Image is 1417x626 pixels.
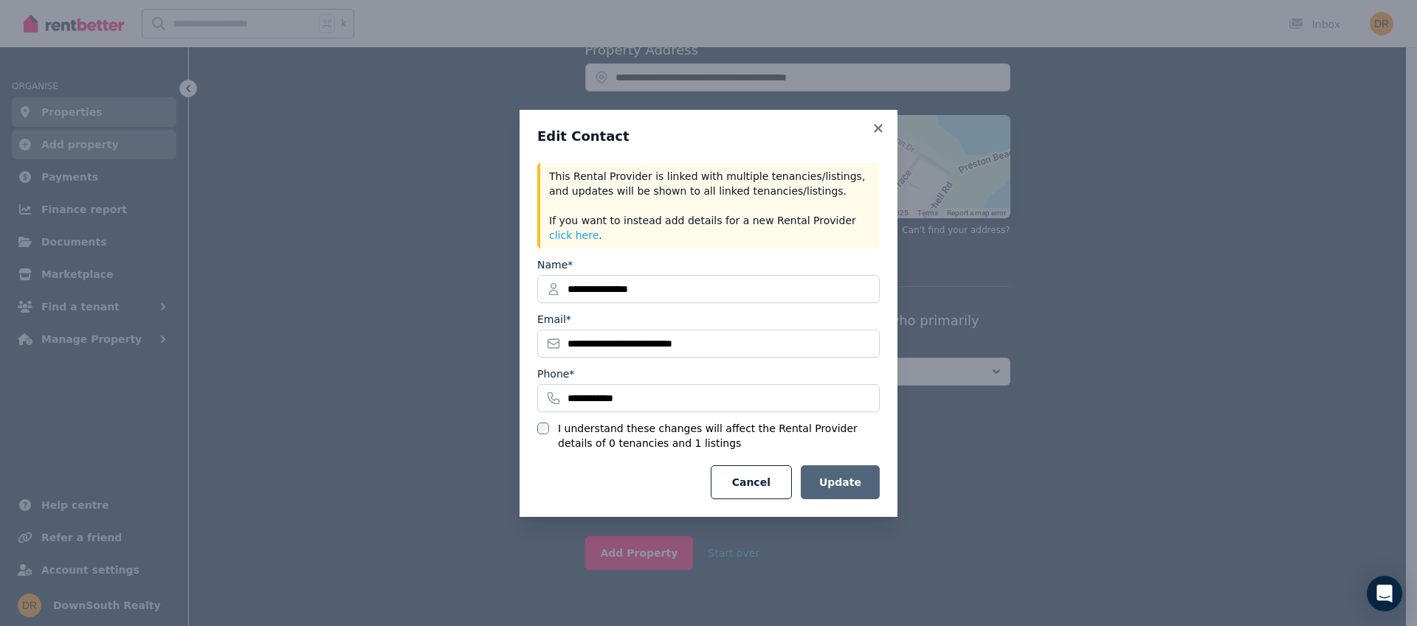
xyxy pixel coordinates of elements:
[711,465,792,499] button: Cancel
[801,465,880,499] button: Update
[537,312,571,327] label: Email*
[537,366,574,381] label: Phone*
[558,421,880,451] label: I understand these changes will affect the Rental Provider details of 0 tenancies and 1 listings
[549,169,871,243] p: This Rental Provider is linked with multiple tenancies/listings, and updates will be shown to all...
[1367,576,1402,611] div: Open Intercom Messenger
[549,228,599,243] button: click here
[537,257,573,272] label: Name*
[537,128,880,145] h3: Edit Contact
